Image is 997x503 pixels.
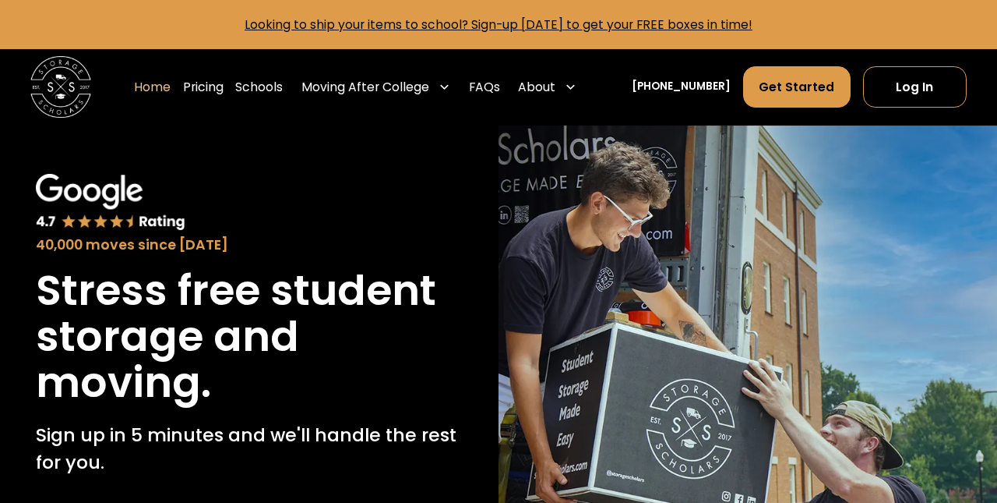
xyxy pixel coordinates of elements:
div: About [513,66,583,108]
div: About [518,78,555,97]
a: Get Started [743,66,851,108]
a: Schools [235,66,283,108]
div: 40,000 moves since [DATE] [36,235,463,255]
a: Looking to ship your items to school? Sign-up [DATE] to get your FREE boxes in time! [245,16,752,33]
p: Sign up in 5 minutes and we'll handle the rest for you. [36,421,463,476]
h1: Stress free student storage and moving. [36,267,463,406]
a: Pricing [183,66,224,108]
img: Google 4.7 star rating [36,174,185,231]
a: [PHONE_NUMBER] [632,79,731,95]
a: FAQs [469,66,500,108]
a: Log In [863,66,967,108]
div: Moving After College [301,78,429,97]
div: Moving After College [295,66,456,108]
a: Home [134,66,171,108]
img: Storage Scholars main logo [30,56,91,117]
